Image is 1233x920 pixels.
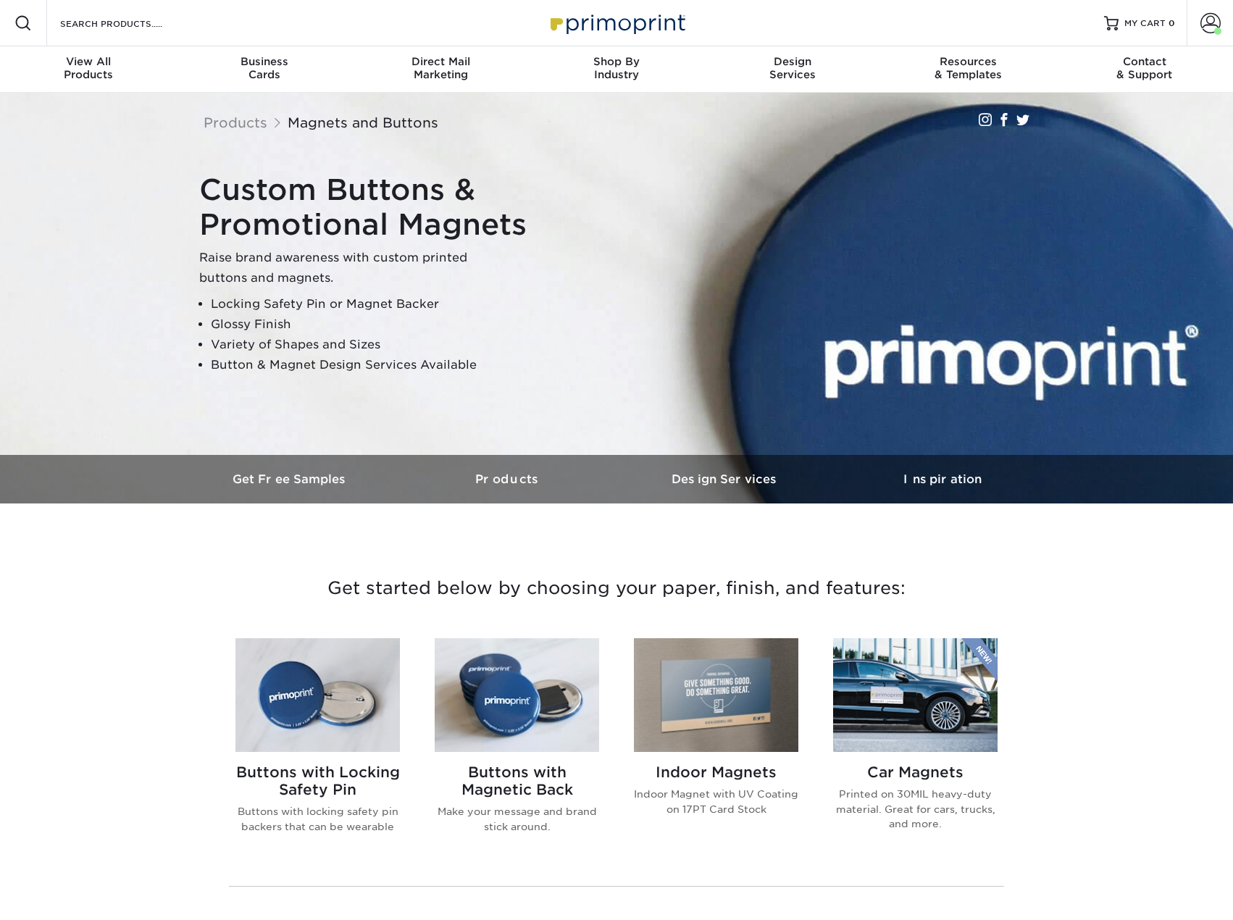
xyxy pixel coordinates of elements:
[211,294,561,314] li: Locking Safety Pin or Magnet Backer
[961,638,998,682] img: New Product
[435,638,599,752] img: Buttons with Magnetic Back Magnets and Buttons
[880,55,1056,81] div: & Templates
[288,114,438,130] a: Magnets and Buttons
[616,472,834,486] h3: Design Services
[435,764,599,798] h2: Buttons with Magnetic Back
[435,638,599,857] a: Buttons with Magnetic Back Magnets and Buttons Buttons with Magnetic Back Make your message and b...
[634,787,798,816] p: Indoor Magnet with UV Coating on 17PT Card Stock
[204,114,267,130] a: Products
[235,638,400,857] a: Buttons with Locking Safety Pin Magnets and Buttons Buttons with Locking Safety Pin Buttons with ...
[704,46,880,93] a: DesignServices
[634,764,798,781] h2: Indoor Magnets
[193,556,1040,621] h3: Get started below by choosing your paper, finish, and features:
[833,638,998,752] img: Car Magnets Magnets and Buttons
[211,335,561,355] li: Variety of Shapes and Sizes
[182,472,399,486] h3: Get Free Samples
[235,638,400,752] img: Buttons with Locking Safety Pin Magnets and Buttons
[634,638,798,752] img: Indoor Magnets Magnets and Buttons
[353,55,529,68] span: Direct Mail
[235,804,400,834] p: Buttons with locking safety pin backers that can be wearable
[833,787,998,831] p: Printed on 30MIL heavy-duty material. Great for cars, trucks, and more.
[544,7,689,38] img: Primoprint
[880,46,1056,93] a: Resources& Templates
[834,455,1051,503] a: Inspiration
[1,55,177,68] span: View All
[177,55,353,81] div: Cards
[704,55,880,68] span: Design
[353,46,529,93] a: Direct MailMarketing
[704,55,880,81] div: Services
[435,804,599,834] p: Make your message and brand stick around.
[211,314,561,335] li: Glossy Finish
[616,455,834,503] a: Design Services
[177,55,353,68] span: Business
[211,355,561,375] li: Button & Magnet Design Services Available
[833,638,998,857] a: Car Magnets Magnets and Buttons Car Magnets Printed on 30MIL heavy-duty material. Great for cars,...
[834,472,1051,486] h3: Inspiration
[1,46,177,93] a: View AllProducts
[880,55,1056,68] span: Resources
[1,55,177,81] div: Products
[529,55,705,68] span: Shop By
[529,46,705,93] a: Shop ByIndustry
[182,455,399,503] a: Get Free Samples
[59,14,200,32] input: SEARCH PRODUCTS.....
[199,172,561,242] h1: Custom Buttons & Promotional Magnets
[399,455,616,503] a: Products
[833,764,998,781] h2: Car Magnets
[399,472,616,486] h3: Products
[1056,46,1232,93] a: Contact& Support
[235,764,400,798] h2: Buttons with Locking Safety Pin
[634,638,798,857] a: Indoor Magnets Magnets and Buttons Indoor Magnets Indoor Magnet with UV Coating on 17PT Card Stock
[353,55,529,81] div: Marketing
[1056,55,1232,68] span: Contact
[529,55,705,81] div: Industry
[1169,18,1175,28] span: 0
[199,248,561,288] p: Raise brand awareness with custom printed buttons and magnets.
[1124,17,1166,30] span: MY CART
[177,46,353,93] a: BusinessCards
[1056,55,1232,81] div: & Support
